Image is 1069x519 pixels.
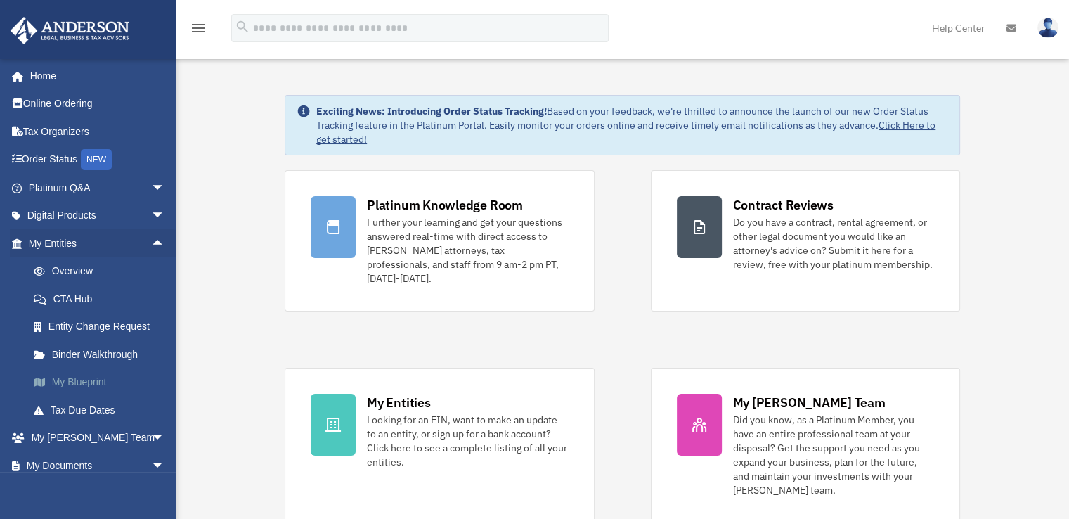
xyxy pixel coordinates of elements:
[10,424,186,452] a: My [PERSON_NAME] Teamarrow_drop_down
[20,313,186,341] a: Entity Change Request
[151,451,179,480] span: arrow_drop_down
[10,62,179,90] a: Home
[733,394,886,411] div: My [PERSON_NAME] Team
[10,146,186,174] a: Order StatusNEW
[367,394,430,411] div: My Entities
[1037,18,1058,38] img: User Pic
[20,257,186,286] a: Overview
[367,413,568,469] div: Looking for an EIN, want to make an update to an entity, or sign up for a bank account? Click her...
[10,174,186,202] a: Platinum Q&Aarrow_drop_down
[10,117,186,146] a: Tax Organizers
[235,19,250,34] i: search
[733,413,934,497] div: Did you know, as a Platinum Member, you have an entire professional team at your disposal? Get th...
[10,202,186,230] a: Digital Productsarrow_drop_down
[367,196,523,214] div: Platinum Knowledge Room
[10,90,186,118] a: Online Ordering
[20,340,186,369] a: Binder Walkthrough
[367,215,568,286] div: Further your learning and get your questions answered real-time with direct access to [PERSON_NAM...
[190,25,207,37] a: menu
[10,451,186,480] a: My Documentsarrow_drop_down
[151,424,179,453] span: arrow_drop_down
[190,20,207,37] i: menu
[81,149,112,170] div: NEW
[316,104,948,146] div: Based on your feedback, we're thrilled to announce the launch of our new Order Status Tracking fe...
[20,369,186,397] a: My Blueprint
[151,202,179,231] span: arrow_drop_down
[733,196,834,214] div: Contract Reviews
[20,285,186,313] a: CTA Hub
[10,229,186,257] a: My Entitiesarrow_drop_up
[285,170,594,312] a: Platinum Knowledge Room Further your learning and get your questions answered real-time with dire...
[6,17,134,44] img: Anderson Advisors Platinum Portal
[20,396,186,424] a: Tax Due Dates
[651,170,960,312] a: Contract Reviews Do you have a contract, rental agreement, or other legal document you would like...
[151,229,179,258] span: arrow_drop_up
[733,215,934,271] div: Do you have a contract, rental agreement, or other legal document you would like an attorney's ad...
[316,119,935,146] a: Click Here to get started!
[316,105,547,117] strong: Exciting News: Introducing Order Status Tracking!
[151,174,179,203] span: arrow_drop_down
